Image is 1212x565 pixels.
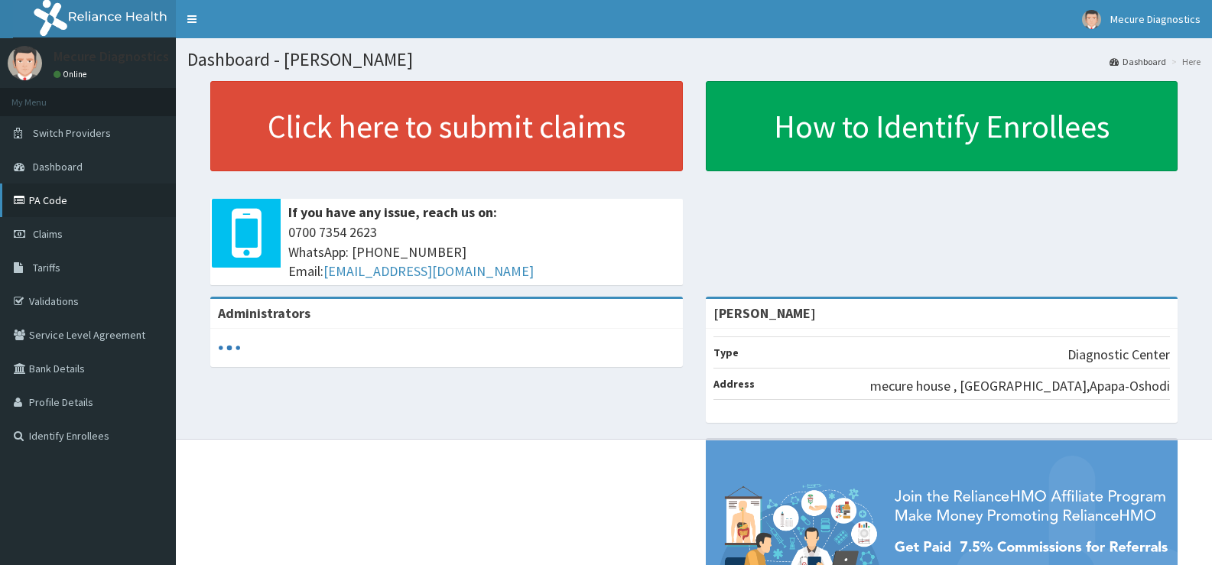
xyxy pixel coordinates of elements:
p: Diagnostic Center [1067,345,1170,365]
strong: [PERSON_NAME] [713,304,816,322]
span: Switch Providers [33,126,111,140]
svg: audio-loading [218,336,241,359]
span: Mecure Diagnostics [1110,12,1201,26]
a: Dashboard [1110,55,1166,68]
h1: Dashboard - [PERSON_NAME] [187,50,1201,70]
a: Click here to submit claims [210,81,683,171]
a: [EMAIL_ADDRESS][DOMAIN_NAME] [323,262,534,280]
b: Address [713,377,755,391]
li: Here [1168,55,1201,68]
b: Type [713,346,739,359]
img: User Image [1082,10,1101,29]
b: Administrators [218,304,310,322]
p: Mecure Diagnostics [54,50,169,63]
img: User Image [8,46,42,80]
span: 0700 7354 2623 WhatsApp: [PHONE_NUMBER] Email: [288,222,675,281]
span: Claims [33,227,63,241]
p: mecure house , [GEOGRAPHIC_DATA],Apapa-Oshodi [870,376,1170,396]
span: Tariffs [33,261,60,274]
a: Online [54,69,90,80]
a: How to Identify Enrollees [706,81,1178,171]
b: If you have any issue, reach us on: [288,203,497,221]
span: Dashboard [33,160,83,174]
